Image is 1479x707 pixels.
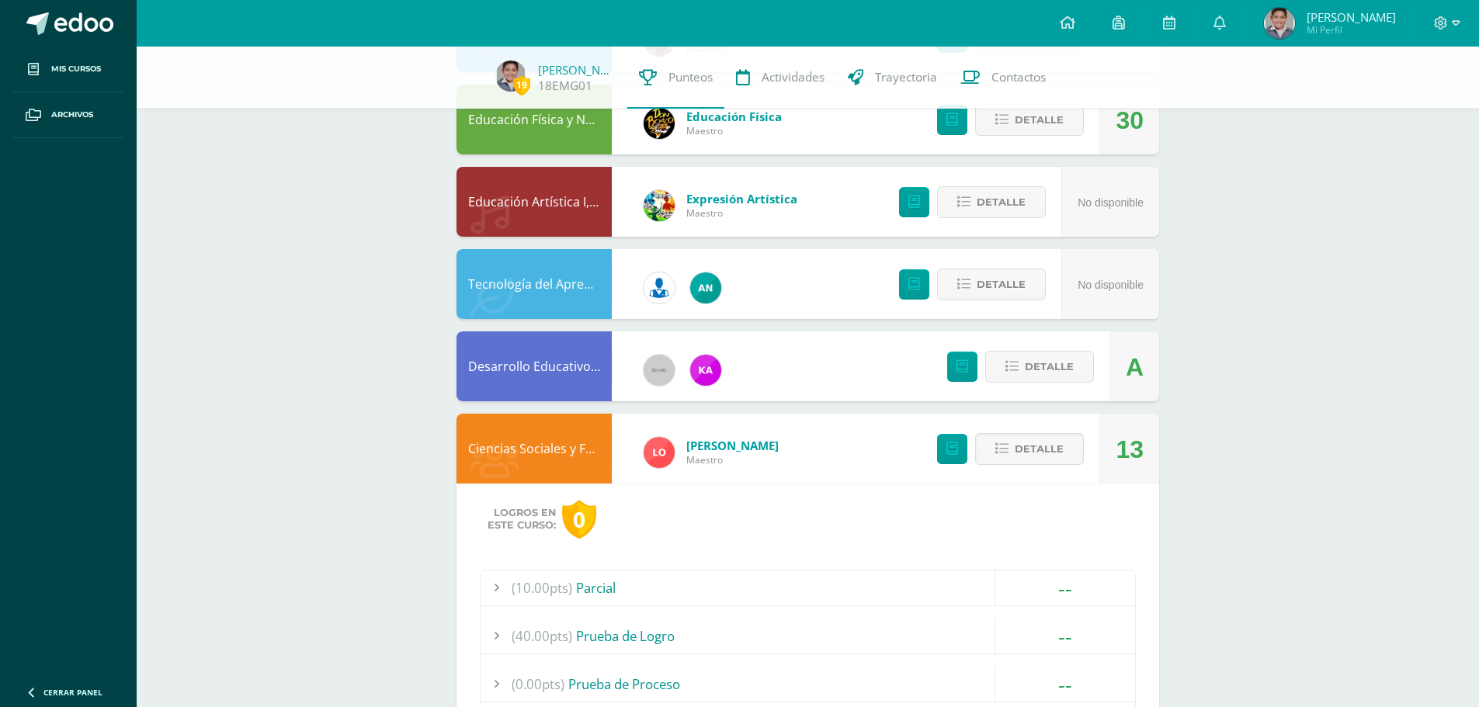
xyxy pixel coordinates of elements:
span: Detalle [977,270,1026,299]
img: 60x60 [644,355,675,386]
img: 59290ed508a7c2aec46e59874efad3b5.png [644,437,675,468]
a: Punteos [627,47,724,109]
div: Educación Física y Natación [457,85,612,154]
span: -- [1058,622,1072,650]
img: 05ee8f3aa2e004bc19e84eb2325bd6d4.png [690,272,721,303]
div: 13 [1116,414,1144,484]
span: Detalle [1025,352,1074,381]
span: Punteos [668,69,713,85]
span: [PERSON_NAME] [1307,9,1396,25]
span: (10.00pts) [512,570,572,605]
span: No disponible [1078,196,1144,209]
span: -- [1058,574,1072,602]
button: Detalle [975,104,1084,136]
span: Detalle [1015,106,1064,134]
span: No disponible [1078,279,1144,291]
div: Parcial [481,570,1135,605]
span: Archivos [51,109,93,121]
img: 6ed6846fa57649245178fca9fc9a58dd.png [644,272,675,303]
a: Trayectoria [836,47,949,109]
span: [PERSON_NAME] [686,438,779,453]
span: Maestro [686,206,797,220]
span: 19 [513,75,530,95]
button: Detalle [975,433,1084,465]
span: -- [1058,670,1072,698]
a: Archivos [12,92,124,138]
div: A [1126,332,1144,402]
div: Prueba de Proceso [481,667,1135,702]
span: Contactos [991,69,1046,85]
a: [PERSON_NAME] [538,62,616,78]
button: Detalle [937,269,1046,300]
span: Mis cursos [51,63,101,75]
a: Mis cursos [12,47,124,92]
div: Educación Artística I, Música y Danza [457,167,612,237]
img: c22eef5e15fa7cb0b34353c312762fbd.png [495,61,526,92]
span: Cerrar panel [43,687,102,698]
div: 30 [1116,85,1144,155]
span: Maestro [686,124,782,137]
div: Prueba de Logro [481,619,1135,653]
span: Detalle [977,188,1026,217]
span: (0.00pts) [512,667,564,702]
div: 0 [562,500,596,539]
button: Detalle [937,186,1046,218]
span: Actividades [762,69,825,85]
button: Detalle [985,351,1094,383]
span: Logros en este curso: [488,507,556,532]
span: Maestro [686,453,779,466]
span: Educación Física [686,109,782,124]
a: 18EMG01 [538,78,592,94]
span: Mi Perfil [1307,23,1396,36]
div: Tecnología del Aprendizaje y la Comunicación (Informática) [457,249,612,319]
span: Trayectoria [875,69,937,85]
img: eda3c0d1caa5ac1a520cf0290d7c6ae4.png [644,108,675,139]
div: Desarrollo Educativo y Proyecto de Vida [457,331,612,401]
img: 159e24a6ecedfdf8f489544946a573f0.png [644,190,675,221]
span: (40.00pts) [512,619,572,653]
a: Contactos [949,47,1057,109]
span: Detalle [1015,435,1064,463]
div: Ciencias Sociales y Formación Ciudadana e Interculturalidad [457,414,612,483]
span: Expresión Artística [686,191,797,206]
img: c598cf620f05ed9e056c565954b1490b.png [690,355,721,386]
a: Actividades [724,47,836,109]
img: c22eef5e15fa7cb0b34353c312762fbd.png [1264,8,1295,39]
